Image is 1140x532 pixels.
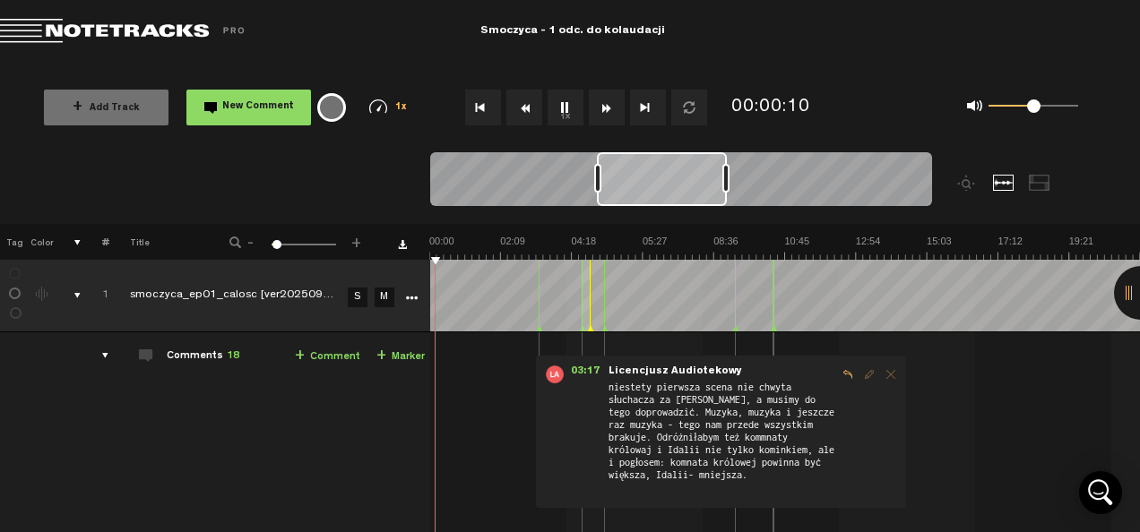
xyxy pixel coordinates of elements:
span: 03:17 [564,365,607,383]
a: More [402,288,419,305]
div: comments [84,347,112,365]
button: Go to beginning [465,90,501,125]
div: 1x [353,99,423,115]
a: Download comments [398,240,407,249]
span: New Comment [222,102,294,112]
th: Title [109,224,205,260]
span: 1x [395,103,408,113]
td: Click to change the order number 1 [82,260,109,332]
div: 00:00:10 [731,95,810,121]
div: Comments [167,349,239,365]
a: M [375,287,394,307]
th: # [82,224,109,260]
div: comments, stamps & drawings [56,287,84,305]
img: letters [546,365,564,383]
div: Click to change the order number [84,287,112,305]
span: Licencjusz Audiotekowy [607,365,744,378]
span: - [244,235,258,245]
div: Change the color of the waveform [30,287,56,303]
button: Loop [671,90,707,125]
span: 18 [227,351,239,362]
a: Marker [376,347,425,367]
button: Go to end [630,90,666,125]
span: Delete comment [880,368,902,381]
div: Open Intercom Messenger [1079,471,1122,514]
button: Fast Forward [589,90,625,125]
button: +Add Track [44,90,168,125]
button: Rewind [506,90,542,125]
span: + [73,100,82,115]
span: + [295,349,305,364]
th: Color [27,224,54,260]
button: New Comment [186,90,311,125]
a: S [348,287,367,307]
span: + [376,349,386,364]
td: Change the color of the waveform [27,260,54,332]
span: Edit comment [859,368,880,381]
span: niestety pierwsza scena nie chwyta słuchacza za [PERSON_NAME], a musimy do tego doprowadzić. Muzy... [607,380,837,500]
span: Add Track [73,104,140,114]
td: comments, stamps & drawings [54,260,82,332]
div: Click to edit the title [130,287,363,305]
div: {{ tooltip_message }} [317,93,346,122]
a: Comment [295,347,360,367]
td: Click to edit the title smoczyca_ep01_calosc [ver20250903] [109,260,342,332]
span: + [350,235,364,245]
button: 1x [548,90,583,125]
img: speedometer.svg [369,99,387,114]
span: Reply to comment [837,368,859,381]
